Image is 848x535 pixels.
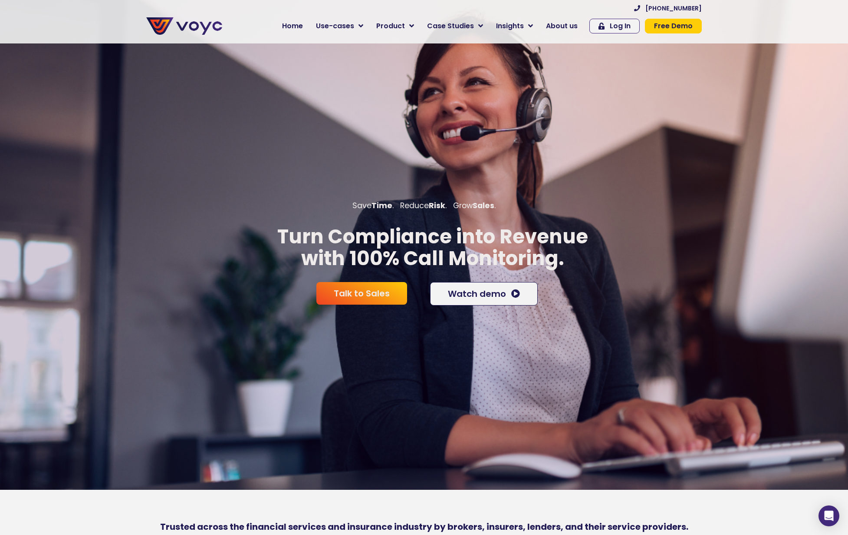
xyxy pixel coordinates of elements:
a: Use-cases [309,17,370,35]
span: Log In [610,23,631,30]
b: Risk [429,200,445,211]
span: Use-cases [316,21,354,31]
a: Product [370,17,421,35]
span: [PHONE_NUMBER] [645,5,702,11]
img: voyc-full-logo [146,17,222,35]
div: Open Intercom Messenger [818,505,839,526]
span: About us [546,21,578,31]
span: Case Studies [427,21,474,31]
a: Insights [490,17,539,35]
a: Watch demo [430,282,538,306]
span: Talk to Sales [334,289,390,298]
span: Free Demo [654,23,693,30]
b: Time [371,200,392,211]
a: Home [276,17,309,35]
b: Sales [473,200,494,211]
a: Log In [589,19,640,33]
a: Talk to Sales [316,282,407,305]
span: Watch demo [448,289,506,298]
a: Case Studies [421,17,490,35]
span: Insights [496,21,524,31]
span: Home [282,21,303,31]
a: About us [539,17,584,35]
a: Free Demo [645,19,702,33]
a: [PHONE_NUMBER] [634,5,702,11]
span: Product [376,21,405,31]
b: Trusted across the financial services and insurance industry by brokers, insurers, lenders, and t... [160,521,688,533]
